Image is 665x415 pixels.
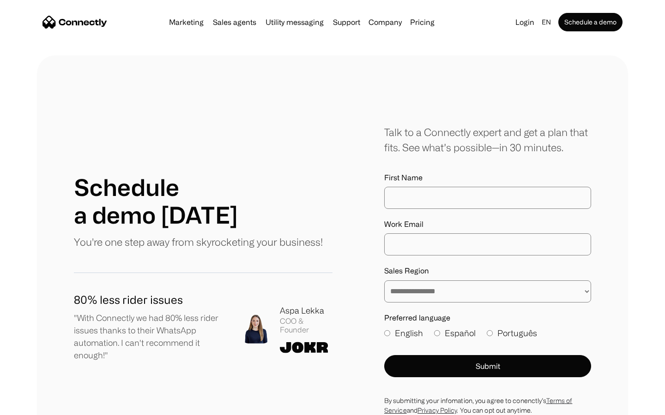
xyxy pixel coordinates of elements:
a: Pricing [406,18,438,26]
label: Preferred language [384,314,591,322]
a: Terms of Service [384,397,572,414]
label: First Name [384,173,591,182]
div: Company [369,16,402,29]
div: Talk to a Connectly expert and get a plan that fits. See what’s possible—in 30 minutes. [384,125,591,155]
a: Support [329,18,364,26]
a: Utility messaging [262,18,327,26]
label: English [384,327,423,339]
div: By submitting your infomation, you agree to conenctly’s and . You can opt out anytime. [384,396,591,415]
p: You're one step away from skyrocketing your business! [74,234,323,249]
a: Schedule a demo [558,13,623,31]
div: COO & Founder [280,317,332,334]
p: "With Connectly we had 80% less rider issues thanks to their WhatsApp automation. I can't recomme... [74,312,226,362]
label: Work Email [384,220,591,229]
a: Sales agents [209,18,260,26]
input: Português [487,330,493,336]
a: Marketing [165,18,207,26]
div: en [542,16,551,29]
label: Português [487,327,537,339]
a: Login [512,16,538,29]
h1: Schedule a demo [DATE] [74,173,238,229]
aside: Language selected: English [9,398,55,412]
h1: 80% less rider issues [74,291,226,308]
input: Español [434,330,440,336]
div: Aspa Lekka [280,304,332,317]
input: English [384,330,390,336]
a: Privacy Policy [417,407,457,414]
button: Submit [384,355,591,377]
label: Sales Region [384,267,591,275]
label: Español [434,327,476,339]
ul: Language list [18,399,55,412]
